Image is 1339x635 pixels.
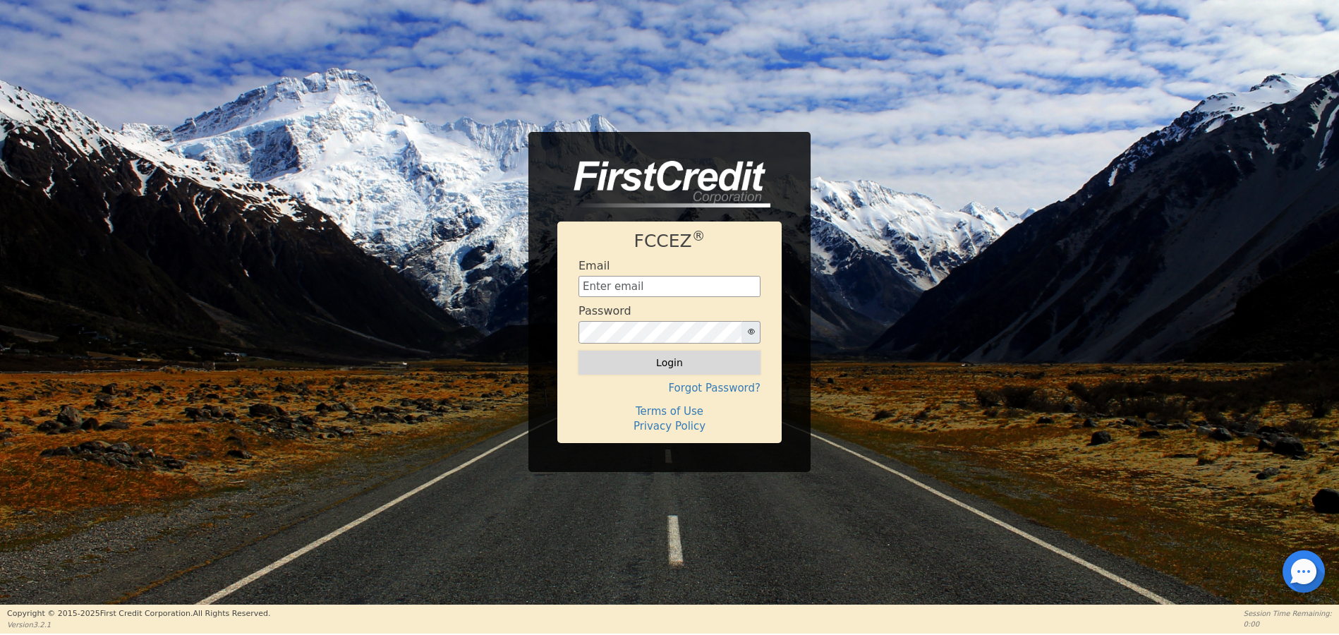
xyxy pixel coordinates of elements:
[578,304,631,317] h4: Password
[578,382,761,394] h4: Forgot Password?
[578,259,610,272] h4: Email
[578,351,761,375] button: Login
[7,619,270,630] p: Version 3.2.1
[7,608,270,620] p: Copyright © 2015- 2025 First Credit Corporation.
[692,229,705,243] sup: ®
[578,321,742,344] input: password
[1244,608,1332,619] p: Session Time Remaining:
[578,420,761,433] h4: Privacy Policy
[193,609,270,618] span: All Rights Reserved.
[557,161,770,207] img: logo-CMu_cnol.png
[578,231,761,252] h1: FCCEZ
[578,405,761,418] h4: Terms of Use
[578,276,761,297] input: Enter email
[1244,619,1332,629] p: 0:00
